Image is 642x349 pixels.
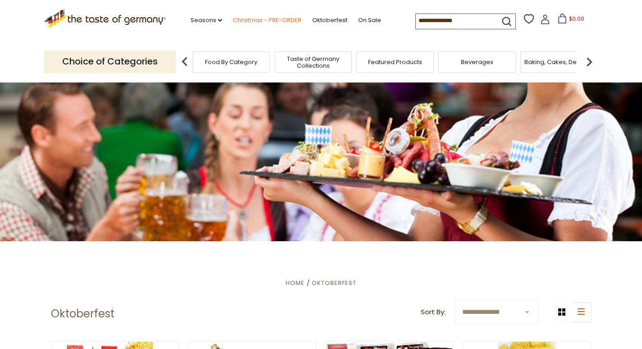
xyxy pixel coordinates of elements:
label: Sort By: [421,307,446,318]
a: Seasons [191,15,222,25]
h1: Oktoberfest [51,307,114,321]
p: Choice of Categories [44,51,176,73]
a: Oktoberfest [312,15,347,25]
a: On Sale [358,15,381,25]
img: previous arrow [176,53,194,71]
span: $0.00 [569,15,584,23]
a: Christmas - PRE-ORDER [233,15,301,25]
a: Food By Category [205,59,257,65]
a: Featured Products [368,59,422,65]
a: Taste of Germany Collections [277,55,349,69]
img: next arrow [580,53,598,71]
a: Beverages [461,59,493,65]
a: Baking, Cakes, Desserts [524,59,594,65]
a: Oktoberfest [312,279,356,287]
a: Home [286,279,305,287]
button: $0.00 [552,14,590,27]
